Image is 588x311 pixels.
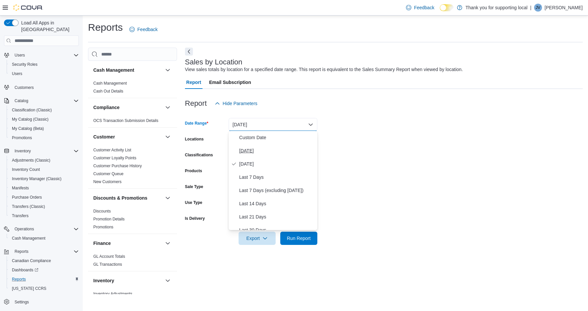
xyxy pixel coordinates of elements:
[9,257,54,265] a: Canadian Compliance
[12,51,79,59] span: Users
[93,134,115,140] h3: Customer
[9,285,79,292] span: Washington CCRS
[243,232,272,245] span: Export
[12,71,22,76] span: Users
[9,275,79,283] span: Reports
[7,193,81,202] button: Purchase Orders
[239,173,315,181] span: Last 7 Days
[93,225,113,229] a: Promotions
[414,4,434,11] span: Feedback
[9,125,47,133] a: My Catalog (Beta)
[9,212,79,220] span: Transfers
[88,117,177,127] div: Compliance
[93,240,111,247] h3: Finance
[15,98,28,103] span: Catalog
[1,146,81,156] button: Inventory
[164,133,172,141] button: Customer
[1,297,81,307] button: Settings
[530,4,531,12] p: |
[9,175,79,183] span: Inventory Manager (Classic)
[93,67,134,73] h3: Cash Management
[7,284,81,293] button: [US_STATE] CCRS
[12,225,79,233] span: Operations
[7,133,81,142] button: Promotions
[545,4,583,12] p: [PERSON_NAME]
[12,147,33,155] button: Inventory
[12,117,49,122] span: My Catalog (Classic)
[93,254,125,259] a: GL Account Totals
[9,106,55,114] a: Classification (Classic)
[19,19,79,33] span: Load All Apps in [GEOGRAPHIC_DATA]
[12,298,31,306] a: Settings
[88,21,123,34] h1: Reports
[229,131,317,230] div: Select listbox
[9,134,79,142] span: Promotions
[280,232,317,245] button: Run Report
[7,202,81,211] button: Transfers (Classic)
[12,277,26,282] span: Reports
[7,234,81,243] button: Cash Management
[7,156,81,165] button: Adjustments (Classic)
[9,60,40,68] a: Security Roles
[164,66,172,74] button: Cash Management
[239,200,315,208] span: Last 14 Days
[7,60,81,69] button: Security Roles
[12,248,79,255] span: Reports
[7,165,81,174] button: Inventory Count
[12,51,27,59] button: Users
[93,277,114,284] h3: Inventory
[536,4,540,12] span: JV
[12,236,45,241] span: Cash Management
[164,103,172,111] button: Compliance
[88,207,177,234] div: Discounts & Promotions
[15,85,34,90] span: Customers
[12,84,36,92] a: Customers
[7,174,81,183] button: Inventory Manager (Classic)
[534,4,542,12] div: Joshua Vera
[12,167,40,172] span: Inventory Count
[239,160,315,168] span: [DATE]
[185,48,193,56] button: Next
[12,97,31,105] button: Catalog
[7,265,81,275] a: Dashboards
[93,118,158,123] a: OCS Transaction Submission Details
[12,147,79,155] span: Inventory
[15,299,29,305] span: Settings
[185,216,205,221] label: Is Delivery
[12,135,32,140] span: Promotions
[9,285,49,292] a: [US_STATE] CCRS
[1,247,81,256] button: Reports
[9,212,31,220] a: Transfers
[93,217,125,221] a: Promotion Details
[12,204,45,209] span: Transfers (Classic)
[7,115,81,124] button: My Catalog (Classic)
[93,262,122,267] a: GL Transactions
[7,256,81,265] button: Canadian Compliance
[12,158,50,163] span: Adjustments (Classic)
[12,248,31,255] button: Reports
[9,125,79,133] span: My Catalog (Beta)
[7,183,81,193] button: Manifests
[12,225,37,233] button: Operations
[9,193,45,201] a: Purchase Orders
[185,184,203,189] label: Sale Type
[93,195,147,201] h3: Discounts & Promotions
[239,232,276,245] button: Export
[93,277,162,284] button: Inventory
[12,83,79,91] span: Customers
[185,152,213,158] label: Classifications
[93,67,162,73] button: Cash Management
[9,115,51,123] a: My Catalog (Classic)
[185,66,463,73] div: View sales totals by location for a specified date range. This report is equivalent to the Sales ...
[12,286,46,291] span: [US_STATE] CCRS
[9,115,79,123] span: My Catalog (Classic)
[12,107,52,113] span: Classification (Classic)
[9,166,79,174] span: Inventory Count
[164,277,172,285] button: Inventory
[185,136,204,142] label: Locations
[15,53,25,58] span: Users
[88,146,177,188] div: Customer
[239,226,315,234] span: Last 30 Days
[212,97,260,110] button: Hide Parameters
[7,211,81,220] button: Transfers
